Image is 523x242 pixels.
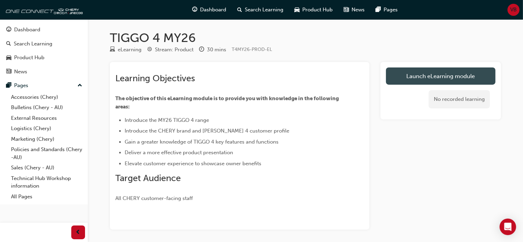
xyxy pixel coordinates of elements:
[200,6,227,14] span: Dashboard
[338,3,370,17] a: news-iconNews
[110,45,142,54] div: Type
[429,90,490,108] div: No recorded learning
[76,228,81,237] span: prev-icon
[110,30,501,45] h1: TIGGO 4 MY26
[110,47,115,53] span: learningResourceType_ELEARNING-icon
[232,3,289,17] a: search-iconSearch Learning
[352,6,365,14] span: News
[238,6,242,14] span: search-icon
[8,191,85,202] a: All Pages
[77,81,82,90] span: up-icon
[376,6,381,14] span: pages-icon
[232,46,272,52] span: Learning resource code
[8,173,85,191] a: Technical Hub Workshop information
[6,55,11,61] span: car-icon
[6,69,11,75] span: news-icon
[8,102,85,113] a: Bulletins (Chery - AU)
[508,4,520,16] button: VB
[199,47,204,53] span: clock-icon
[207,46,226,54] div: 30 mins
[118,46,142,54] div: eLearning
[386,67,495,85] a: Launch eLearning module
[192,6,198,14] span: guage-icon
[199,45,226,54] div: Duration
[125,117,209,123] span: Introduce the MY26 TIGGO 4 range
[8,144,85,162] a: Policies and Standards (Chery -AU)
[3,22,85,79] button: DashboardSearch LearningProduct HubNews
[295,6,300,14] span: car-icon
[3,23,85,36] a: Dashboard
[370,3,404,17] a: pages-iconPages
[8,92,85,103] a: Accessories (Chery)
[3,38,85,50] a: Search Learning
[8,123,85,134] a: Logistics (Chery)
[500,219,516,235] div: Open Intercom Messenger
[510,6,517,14] span: VB
[3,65,85,78] a: News
[8,134,85,145] a: Marketing (Chery)
[8,113,85,124] a: External Resources
[187,3,232,17] a: guage-iconDashboard
[115,173,181,183] span: Target Audience
[115,95,340,110] span: The objective of this eLearning module is to provide you with knowledge in the following areas:
[125,160,261,167] span: Elevate customer experience to showcase owner benefits
[155,46,193,54] div: Stream: Product
[8,162,85,173] a: Sales (Chery - AU)
[3,3,83,17] img: oneconnect
[147,45,193,54] div: Stream
[384,6,398,14] span: Pages
[147,47,152,53] span: target-icon
[344,6,349,14] span: news-icon
[125,128,289,134] span: Introduce the CHERY brand and [PERSON_NAME] 4 customer profile
[6,27,11,33] span: guage-icon
[125,149,233,156] span: Deliver a more effective product presentation
[3,51,85,64] a: Product Hub
[14,26,40,34] div: Dashboard
[14,82,28,90] div: Pages
[115,195,193,201] span: All CHERY customer-facing staff
[289,3,338,17] a: car-iconProduct Hub
[3,79,85,92] button: Pages
[14,40,52,48] div: Search Learning
[6,83,11,89] span: pages-icon
[125,139,279,145] span: Gain a greater knowledge of TIGGO 4 key features and functions
[245,6,284,14] span: Search Learning
[303,6,333,14] span: Product Hub
[14,68,27,76] div: News
[6,41,11,47] span: search-icon
[14,54,44,62] div: Product Hub
[115,73,195,84] span: Learning Objectives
